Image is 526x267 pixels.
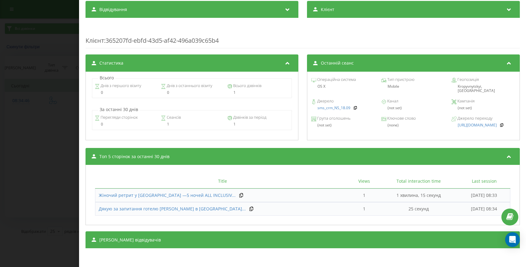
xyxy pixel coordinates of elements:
td: [DATE] 08:33 [458,189,510,202]
a: Дякую за запитання готелю [PERSON_NAME] в [GEOGRAPHIC_DATA]... [99,206,246,212]
span: Клієнт [86,36,104,45]
div: 1 [227,122,289,126]
div: (none) [381,123,445,127]
th: Title [95,174,350,189]
div: 0 [161,90,223,95]
span: Топ 5 сторінок за останні 30 днів [99,153,169,160]
div: 0 [94,122,156,126]
span: Геопозиція [456,77,479,83]
span: Сеансів [166,114,181,121]
th: Total interaction time [379,174,458,189]
a: Жіночий ретрит у [GEOGRAPHIC_DATA] —5 ночей ALL INCLUSIV... [99,192,236,198]
a: [URL][DOMAIN_NAME] [457,123,496,127]
span: Клієнт [321,6,334,13]
div: 1 [161,122,223,126]
div: 0 [94,90,156,95]
span: Ключове слово [386,115,416,122]
td: 1 [350,202,379,216]
p: Всього [98,75,115,81]
span: Група оголошень [316,115,350,122]
div: Open Intercom Messenger [505,232,520,247]
div: (not set) [381,106,445,110]
td: [DATE] 08:34 [458,202,510,216]
span: Перегляди сторінок [99,114,137,121]
td: 1 хвилина, 15 секунд [379,189,458,202]
span: Операційна система [316,77,356,83]
div: Kropyvnytskyi, [GEOGRAPHIC_DATA] [451,84,515,93]
td: 25 секунд [379,202,458,216]
span: [PERSON_NAME] відвідувачів [99,237,161,243]
a: sms_crm_NS_18.09 [317,106,350,110]
div: Mobile [381,84,445,89]
span: Джерело [316,98,333,104]
td: 1 [350,189,379,202]
div: OS X [311,84,375,89]
span: Кампанія [456,98,474,104]
th: Views [350,174,379,189]
th: Last session [458,174,510,189]
span: Дзвінків за період [232,114,266,121]
span: Канал [386,98,398,104]
span: Днів з першого візиту [99,83,141,89]
div: : 365207fd-ebfd-43d5-af42-496a039c65b4 [86,24,520,48]
span: Відвідування [99,6,127,13]
div: (not set) [311,123,375,127]
p: За останні 30 днів [98,106,140,113]
span: Останній сеанс [321,60,353,66]
span: Всього дзвінків [232,83,261,89]
span: Джерело переходу [456,115,492,122]
span: Днів з останнього візиту [166,83,212,89]
div: (not set) [451,106,515,110]
div: 1 [227,90,289,95]
span: Тип пристрою [386,77,414,83]
span: Статистика [99,60,123,66]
